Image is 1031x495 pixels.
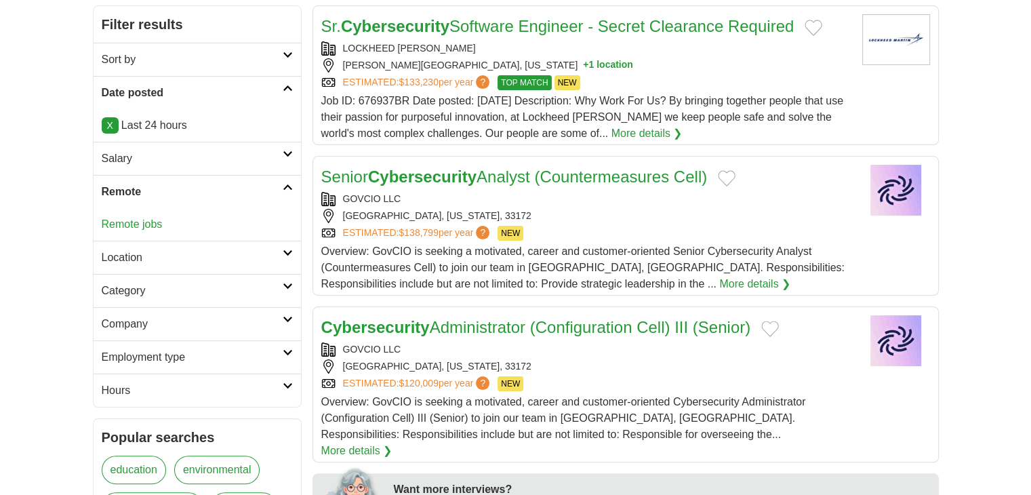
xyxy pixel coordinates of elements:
a: SeniorCybersecurityAnalyst (Countermeasures Cell) [321,167,708,186]
span: $138,799 [399,227,438,238]
a: Location [94,241,301,274]
span: NEW [498,376,523,391]
h2: Location [102,250,283,266]
span: + [583,58,588,73]
h2: Hours [102,382,283,399]
a: More details ❯ [611,125,683,142]
a: More details ❯ [719,276,790,292]
div: GOVCIO LLC [321,192,851,206]
div: [GEOGRAPHIC_DATA], [US_STATE], 33172 [321,359,851,374]
h2: Popular searches [102,427,293,448]
button: Add to favorite jobs [805,20,822,36]
h2: Company [102,316,283,332]
div: [PERSON_NAME][GEOGRAPHIC_DATA], [US_STATE] [321,58,851,73]
h2: Filter results [94,6,301,43]
a: Remote [94,175,301,208]
span: ? [476,75,489,89]
strong: Cybersecurity [341,17,449,35]
a: Salary [94,142,301,175]
strong: Cybersecurity [321,318,430,336]
a: Category [94,274,301,307]
div: [GEOGRAPHIC_DATA], [US_STATE], 33172 [321,209,851,223]
a: Hours [94,374,301,407]
a: Sr.CybersecuritySoftware Engineer - Secret Clearance Required [321,17,794,35]
a: Company [94,307,301,340]
span: ? [476,226,489,239]
button: Add to favorite jobs [761,321,779,337]
a: ESTIMATED:$133,230per year? [343,75,493,90]
button: +1 location [583,58,633,73]
span: Overview: GovCIO is seeking a motivated, career and customer-oriented Cybersecurity Administrator... [321,396,806,440]
h2: Date posted [102,85,283,101]
h2: Salary [102,151,283,167]
a: ESTIMATED:$120,009per year? [343,376,493,391]
a: environmental [174,456,260,484]
span: $133,230 [399,77,438,87]
a: Employment type [94,340,301,374]
h2: Employment type [102,349,283,365]
a: X [102,117,119,134]
a: CybersecurityAdministrator (Configuration Cell) III (Senior) [321,318,751,336]
img: Company logo [862,165,930,216]
a: Sort by [94,43,301,76]
span: Overview: GovCIO is seeking a motivated, career and customer-oriented Senior Cybersecurity Analys... [321,245,845,290]
button: Add to favorite jobs [718,170,735,186]
span: NEW [554,75,580,90]
span: NEW [498,226,523,241]
img: Lockheed Martin logo [862,14,930,65]
img: Company logo [862,315,930,366]
span: Job ID: 676937BR Date posted: [DATE] Description: Why Work For Us? By bringing together people th... [321,95,843,139]
span: ? [476,376,489,390]
a: More details ❯ [321,443,392,459]
a: education [102,456,166,484]
h2: Sort by [102,52,283,68]
span: TOP MATCH [498,75,551,90]
a: ESTIMATED:$138,799per year? [343,226,493,241]
h2: Category [102,283,283,299]
a: Remote jobs [102,218,163,230]
p: Last 24 hours [102,117,293,134]
a: Date posted [94,76,301,109]
strong: Cybersecurity [368,167,477,186]
a: LOCKHEED [PERSON_NAME] [343,43,476,54]
div: GOVCIO LLC [321,342,851,357]
span: $120,009 [399,378,438,389]
h2: Remote [102,184,283,200]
